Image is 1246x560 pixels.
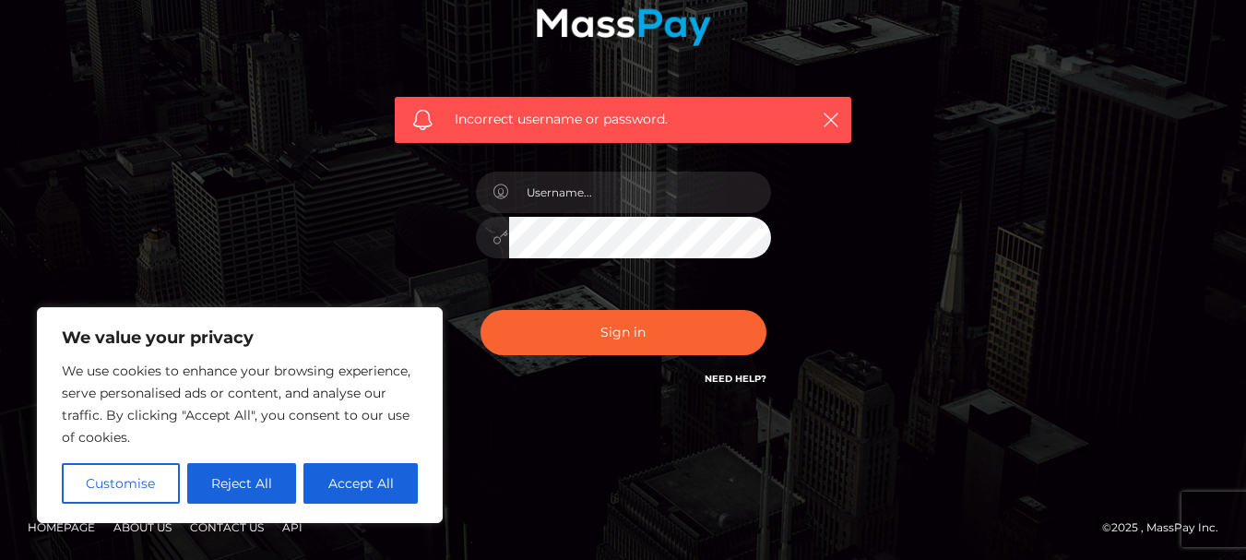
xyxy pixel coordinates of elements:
p: We use cookies to enhance your browsing experience, serve personalised ads or content, and analys... [62,360,418,448]
a: API [275,513,310,542]
button: Accept All [303,463,418,504]
a: Need Help? [705,373,766,385]
a: About Us [106,513,179,542]
div: © 2025 , MassPay Inc. [1102,518,1232,538]
button: Reject All [187,463,297,504]
a: Contact Us [183,513,271,542]
span: Incorrect username or password. [455,110,791,129]
a: Homepage [20,513,102,542]
button: Customise [62,463,180,504]
p: We value your privacy [62,327,418,349]
input: Username... [509,172,771,213]
button: Sign in [481,310,766,355]
div: We value your privacy [37,307,443,523]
